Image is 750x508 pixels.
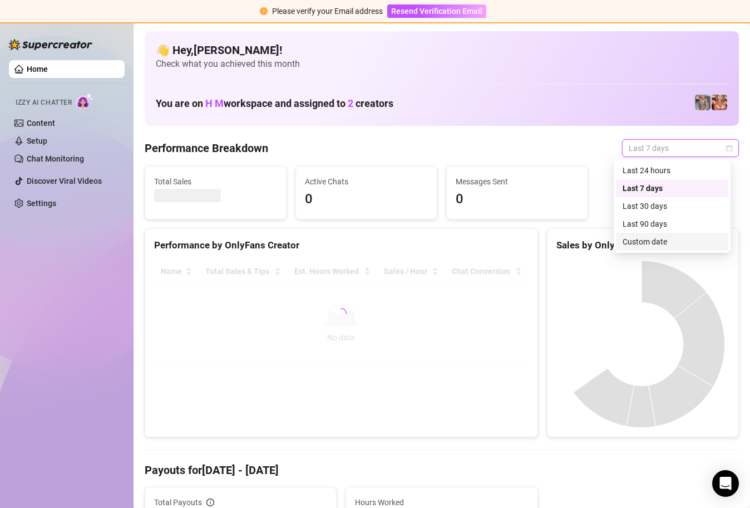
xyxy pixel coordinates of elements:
div: Last 7 days [623,182,722,194]
div: Performance by OnlyFans Creator [154,238,529,253]
div: Last 24 hours [616,162,728,179]
span: Check what you achieved this month [156,58,728,70]
a: Content [27,119,55,128]
button: Resend Verification Email [387,4,486,18]
img: pennylondon [712,95,727,110]
div: Last 30 days [616,197,728,215]
span: info-circle [206,499,214,506]
span: calendar [726,145,733,152]
h4: 👋 Hey, [PERSON_NAME] ! [156,42,728,58]
div: Last 90 days [616,215,728,233]
a: Discover Viral Videos [27,177,102,185]
span: H M [205,97,224,109]
span: Last 7 days [629,140,732,157]
h4: Performance Breakdown [145,140,268,156]
div: Custom date [623,236,722,248]
div: Please verify your Email address [272,5,383,17]
h4: Payouts for [DATE] - [DATE] [145,462,739,478]
span: 0 [305,189,428,210]
a: Settings [27,199,56,208]
img: logo-BBDzfeDw.svg [9,39,92,50]
div: Last 90 days [623,218,722,230]
div: Open Intercom Messenger [712,470,739,497]
img: AI Chatter [76,93,93,109]
span: Izzy AI Chatter [16,97,72,108]
div: Custom date [616,233,728,251]
a: Chat Monitoring [27,154,84,163]
img: pennylondonvip [695,95,710,110]
div: Last 30 days [623,200,722,212]
a: Setup [27,136,47,145]
span: Messages Sent [456,175,579,188]
div: Sales by OnlyFans Creator [556,238,729,253]
span: 2 [348,97,353,109]
a: Home [27,65,48,74]
span: Active Chats [305,175,428,188]
span: Resend Verification Email [391,7,482,16]
span: Total Sales [154,175,277,188]
div: Last 7 days [616,179,728,197]
div: Last 24 hours [623,164,722,177]
span: 0 [456,189,579,210]
h1: You are on workspace and assigned to creators [156,97,393,110]
span: loading [334,306,349,321]
span: exclamation-circle [260,7,268,15]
